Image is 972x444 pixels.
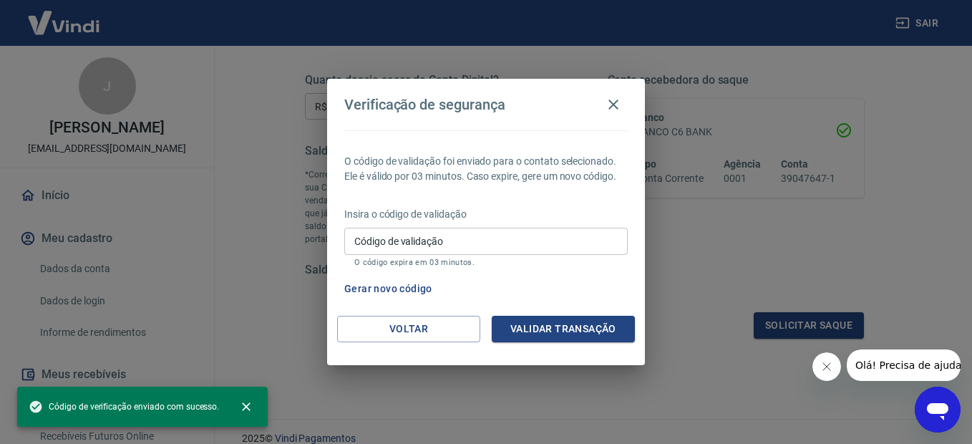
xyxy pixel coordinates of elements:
[337,316,480,342] button: Voltar
[9,10,120,21] span: Olá! Precisa de ajuda?
[354,258,618,267] p: O código expira em 03 minutos.
[344,96,505,113] h4: Verificação de segurança
[339,276,438,302] button: Gerar novo código
[29,400,219,414] span: Código de verificação enviado com sucesso.
[230,391,262,423] button: close
[812,352,841,381] iframe: Fechar mensagem
[492,316,635,342] button: Validar transação
[344,207,628,222] p: Insira o código de validação
[915,387,961,433] iframe: Botão para abrir a janela de mensagens
[344,154,628,184] p: O código de validação foi enviado para o contato selecionado. Ele é válido por 03 minutos. Caso e...
[847,349,961,381] iframe: Mensagem da empresa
